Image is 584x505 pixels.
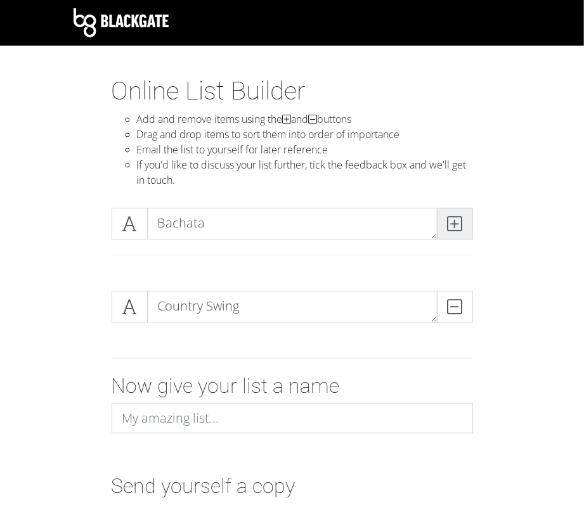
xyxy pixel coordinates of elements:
[137,142,473,157] li: Email the list to yourself for later reference
[112,474,473,498] h2: Send yourself a copy
[112,403,473,433] input: My amazing list...
[137,112,473,127] li: Add and remove items using the and buttons
[112,374,473,398] h2: Now give your list a name
[74,8,169,37] img: Blackgate
[137,157,473,188] li: If you'd like to discuss your list further, tick the feedback box and we'll get in touch.
[137,127,473,142] li: Drag and drop items to sort them into order of importance
[112,76,473,106] h1: Online List Builder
